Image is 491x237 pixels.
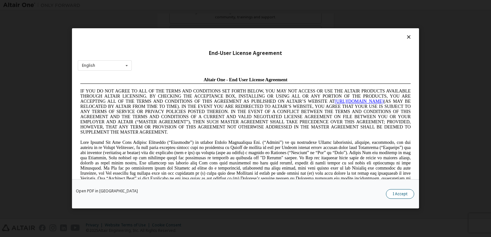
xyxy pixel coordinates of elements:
a: Open PDF in [GEOGRAPHIC_DATA] [76,189,138,193]
a: [URL][DOMAIN_NAME] [257,24,306,29]
span: Altair One - End User License Agreement [126,3,210,8]
span: IF YOU DO NOT AGREE TO ALL OF THE TERMS AND CONDITIONS SET FORTH BELOW, YOU MAY NOT ACCESS OR USE... [3,14,333,60]
span: Lore Ipsumd Sit Ame Cons Adipisc Elitseddo (“Eiusmodte”) in utlabor Etdolo Magnaaliqua Eni. (“Adm... [3,66,333,111]
button: I Accept [386,189,414,199]
div: End-User License Agreement [78,50,413,57]
div: English [82,64,95,67]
